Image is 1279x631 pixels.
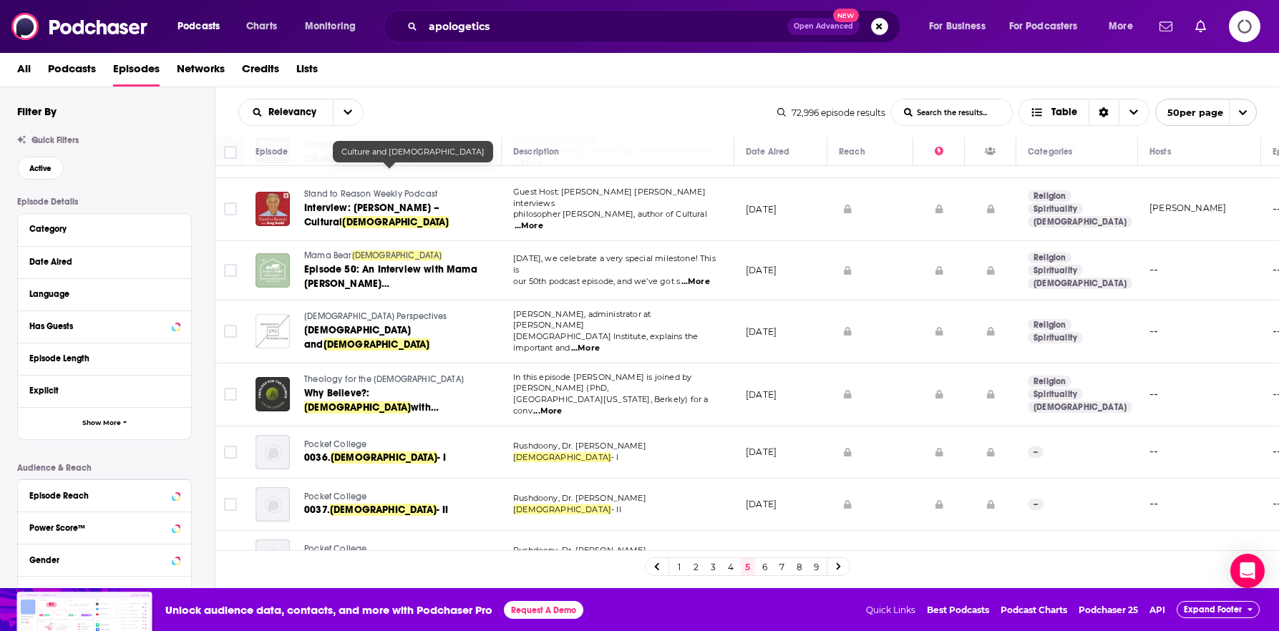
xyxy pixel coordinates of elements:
[304,188,490,201] a: Stand to Reason Weekly Podcast
[29,285,180,303] button: Language
[29,381,180,399] button: Explicit
[304,491,475,504] a: Pocket College
[437,451,447,464] span: - I
[1155,99,1257,126] button: open menu
[304,250,490,263] a: Mama Bear[DEMOGRAPHIC_DATA]
[29,353,170,363] div: Episode Length
[29,165,52,172] span: Active
[29,582,180,600] button: Age
[746,264,777,276] p: [DATE]
[29,289,170,299] div: Language
[513,452,611,462] span: [DEMOGRAPHIC_DATA]
[304,439,475,451] a: Pocket College
[295,15,374,38] button: open menu
[672,558,686,575] a: 1
[224,446,237,459] span: Toggle select row
[746,498,777,510] p: [DATE]
[513,545,646,555] span: Rushdoony, Dr. [PERSON_NAME]
[1028,332,1083,343] a: Spirituality
[304,310,490,323] a: [DEMOGRAPHIC_DATA] Perspectives
[304,387,369,399] span: Why Believe?:
[242,57,279,87] a: Credits
[113,57,160,87] a: Episodes
[224,498,237,511] span: Toggle select row
[304,374,464,384] span: Theology for the [DEMOGRAPHIC_DATA]
[689,558,704,575] a: 2
[246,16,277,36] span: Charts
[304,491,366,502] span: Pocket College
[17,463,192,473] p: Audience & Reach
[296,57,318,87] a: Lists
[82,419,121,427] span: Show More
[571,343,600,354] span: ...More
[239,107,333,117] button: open menu
[513,209,707,219] span: philosopher [PERSON_NAME], author of Cultural
[1099,15,1151,38] button: open menu
[167,15,238,38] button: open menu
[48,57,96,87] a: Podcasts
[777,107,885,118] div: 72,996 episode results
[792,558,807,575] a: 8
[304,324,411,351] span: [DEMOGRAPHIC_DATA] and
[746,143,789,160] div: Date Aired
[775,558,789,575] a: 7
[706,558,721,575] a: 3
[1138,426,1261,479] td: --
[809,558,824,575] a: 9
[533,406,562,417] span: ...More
[304,543,475,556] a: Pocket College
[29,349,180,367] button: Episode Length
[324,338,430,351] span: [DEMOGRAPHIC_DATA]
[304,263,490,291] a: Episode 50: An Interview with Mama [PERSON_NAME]
[839,143,865,160] div: Reach
[513,493,646,503] span: Rushdoony, Dr. [PERSON_NAME]
[1000,15,1099,38] button: open menu
[304,503,475,517] a: 0037.[DEMOGRAPHIC_DATA]- II
[1138,363,1261,426] td: --
[29,253,180,270] button: Date Aired
[1051,107,1077,117] span: Table
[513,372,691,393] span: In this episode [PERSON_NAME] is joined by [PERSON_NAME] (PhD,
[165,603,492,617] span: Unlock audience data, contacts, and more with Podchaser Pro
[304,439,366,449] span: Pocket College
[224,325,237,338] span: Toggle select row
[29,257,170,267] div: Date Aired
[304,263,477,290] span: Episode 50: An Interview with Mama [PERSON_NAME]
[1028,265,1083,276] a: Spirituality
[304,504,330,516] span: 0037.
[985,143,996,160] div: Has Guest
[341,147,485,157] span: Culture and [DEMOGRAPHIC_DATA]
[1028,190,1071,202] a: Religion
[423,15,787,38] input: Search podcasts, credits, & more...
[1138,241,1261,300] td: --
[1028,446,1044,458] p: --
[513,253,716,275] span: [DATE], we celebrate a very special milestone! This is
[758,558,772,575] a: 6
[224,388,237,401] span: Toggle select row
[17,57,31,87] span: All
[1028,278,1132,289] a: [DEMOGRAPHIC_DATA]
[515,220,543,232] span: ...More
[1089,99,1119,125] div: Sort Direction
[1001,605,1067,615] a: Podcast Charts
[330,504,437,516] span: [DEMOGRAPHIC_DATA]
[304,311,447,321] span: [DEMOGRAPHIC_DATA] Perspectives
[724,558,738,575] a: 4
[1138,300,1261,363] td: --
[1149,202,1226,213] a: [PERSON_NAME]
[1028,376,1071,387] a: Religion
[29,317,180,335] button: Has Guests
[935,143,943,160] div: Power Score
[331,451,437,464] span: [DEMOGRAPHIC_DATA]
[304,201,490,230] a: Interview: [PERSON_NAME] – Cultural[DEMOGRAPHIC_DATA]
[1018,99,1149,126] h2: Choose View
[437,504,449,516] span: - II
[513,309,651,331] span: [PERSON_NAME], administrator at [PERSON_NAME]
[29,486,180,504] button: Episode Reach
[29,587,167,597] div: Age
[1079,605,1138,615] a: Podchaser 25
